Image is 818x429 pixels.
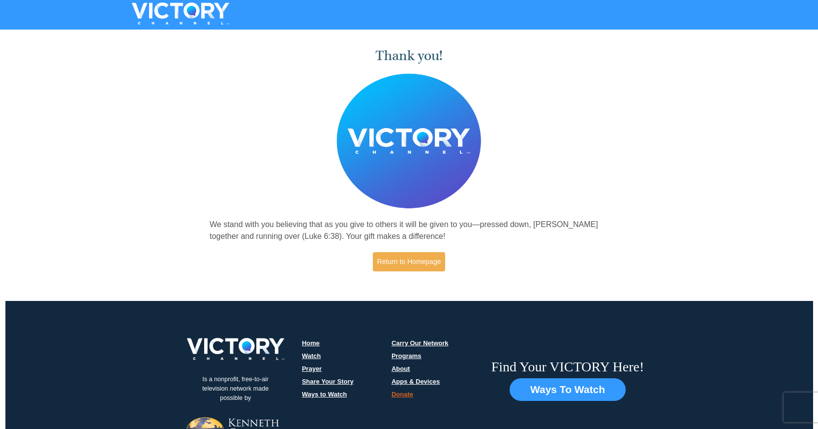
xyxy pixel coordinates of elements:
button: Ways To Watch [510,378,626,401]
h1: Thank you! [210,48,608,64]
a: Apps & Devices [392,378,440,385]
h6: Find Your VICTORY Here! [491,359,644,375]
a: Donate [392,391,413,398]
a: Return to Homepage [373,252,446,271]
a: Share Your Story [302,378,354,385]
p: We stand with you believing that as you give to others it will be given to you—pressed down, [PER... [210,219,608,242]
a: About [392,365,410,372]
a: Prayer [302,365,322,372]
a: Ways to Watch [302,391,347,398]
p: Is a nonprofit, free-to-air television network made possible by [186,367,285,410]
a: Programs [392,352,422,360]
a: Watch [302,352,321,360]
img: victory-logo.png [174,338,297,360]
a: Carry Our Network [392,339,449,347]
img: VICTORYTHON - VICTORY Channel [119,2,242,25]
img: Believer's Voice of Victory Network [336,73,482,209]
a: Home [302,339,320,347]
